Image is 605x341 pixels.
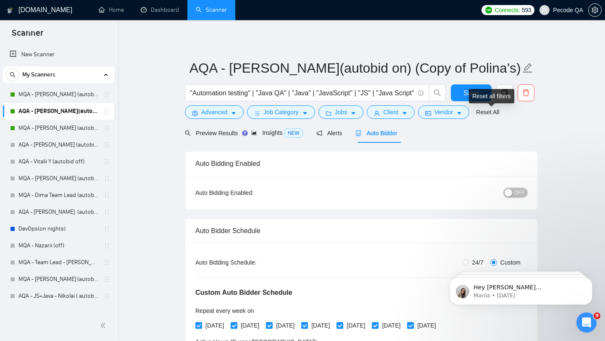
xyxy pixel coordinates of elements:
a: AQA - [PERSON_NAME]. (autobid off day) [18,204,98,220]
iframe: Intercom live chat [576,312,597,333]
button: folderJobscaret-down [318,105,364,119]
a: dashboardDashboard [141,6,179,13]
div: Auto Bidding Enabled: [195,188,306,197]
span: caret-down [456,110,462,116]
span: idcard [425,110,431,116]
span: 593 [522,5,531,15]
span: area-chart [251,130,257,136]
a: New Scanner [10,46,108,63]
img: upwork-logo.png [485,7,492,13]
span: search [185,130,191,136]
span: info-circle [418,90,423,96]
span: search [429,89,445,97]
button: barsJob Categorycaret-down [247,105,315,119]
a: setting [588,7,602,13]
span: robot [355,130,361,136]
button: copy [496,84,513,101]
a: MQA - [PERSON_NAME] (autobid on) [18,120,98,136]
a: AQA - Vitalii Y (autobid off) [18,153,98,170]
div: Auto Bidding Schedule: [195,258,306,267]
button: idcardVendorcaret-down [418,105,469,119]
span: Connects: [495,5,520,15]
span: caret-down [350,110,356,116]
a: MQA - [PERSON_NAME] (autobid off ) [18,170,98,187]
a: MQA - Nazarii (off) [18,237,98,254]
div: Tooltip anchor [241,129,249,137]
span: 9 [594,312,600,319]
span: holder [103,125,110,131]
span: NEW [284,129,303,138]
span: holder [103,276,110,283]
button: search [429,84,446,101]
a: MQA - [PERSON_NAME] (autobid off) [18,271,98,288]
span: holder [103,242,110,249]
li: New Scanner [3,46,114,63]
span: [DATE] [237,321,263,330]
input: Scanner name... [189,58,521,79]
span: [DATE] [379,321,404,330]
span: holder [103,175,110,182]
a: MQA - [PERSON_NAME] (autobid On) [18,86,98,103]
span: holder [103,209,110,215]
button: Save [451,84,492,101]
a: searchScanner [196,6,227,13]
span: 24/7 [469,258,487,267]
span: caret-down [402,110,408,116]
span: [DATE] [273,321,298,330]
span: Scanner [5,27,50,45]
button: delete [518,84,534,101]
span: [DATE] [308,321,333,330]
a: AQA - [PERSON_NAME] (autobid off) [18,136,98,153]
a: AQA - Team Lead - [PERSON_NAME] (off) [18,304,98,321]
span: Preview Results [185,130,238,136]
span: holder [103,192,110,199]
div: Auto Bidder Schedule [195,219,527,243]
a: MQA - Dima Team Lead (autobid on) [18,187,98,204]
span: Save [463,88,479,98]
span: holder [103,142,110,148]
button: search [6,68,19,81]
span: Advanced [201,108,227,117]
span: notification [316,130,322,136]
span: caret-down [231,110,237,116]
span: [DATE] [202,321,227,330]
span: double-left [100,321,108,330]
span: OFF [514,188,524,197]
span: My Scanners [22,66,55,83]
span: Insights [251,129,302,136]
span: folder [326,110,331,116]
span: delete [518,89,534,97]
span: holder [103,226,110,232]
span: holder [103,91,110,98]
img: logo [7,4,13,17]
span: Auto Bidder [355,130,397,136]
span: Job Category [263,108,298,117]
span: [DATE] [414,321,439,330]
p: Message from Mariia, sent 3w ago [37,32,145,40]
a: MQA - Team Lead - [PERSON_NAME] (autobid night off) (28.03) [18,254,98,271]
span: user [374,110,380,116]
span: Jobs [335,108,347,117]
iframe: Intercom notifications message [437,260,605,318]
span: Hey [PERSON_NAME][EMAIL_ADDRESS][DOMAIN_NAME], Looks like your Upwork agency Pecode ran out of co... [37,24,142,148]
span: [DATE] [343,321,368,330]
span: bars [254,110,260,116]
input: Search Freelance Jobs... [190,88,414,98]
a: homeHome [99,6,124,13]
div: Reset all filters [469,89,514,103]
a: DevOps(on nights) [18,220,98,237]
a: Reset All [476,108,499,117]
span: Vendor [434,108,453,117]
button: settingAdvancedcaret-down [185,105,244,119]
span: search [6,72,19,78]
span: user [542,7,547,13]
span: holder [103,259,110,266]
span: holder [103,108,110,115]
a: AQA - JS+Java - Nikolai ( autobid off) [18,288,98,304]
button: userClientcaret-down [367,105,415,119]
span: Client [383,108,398,117]
button: setting [588,3,602,17]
